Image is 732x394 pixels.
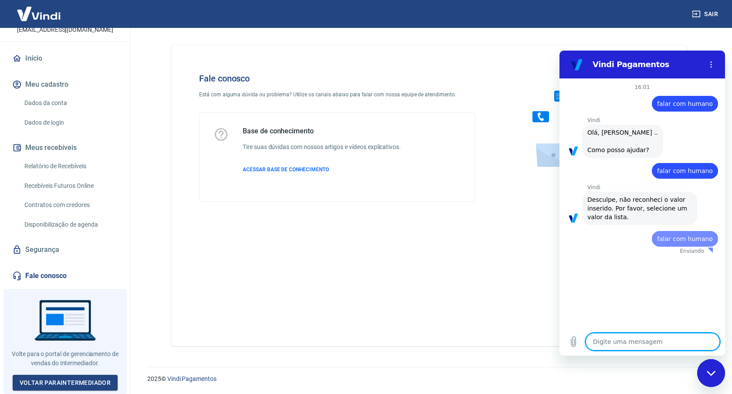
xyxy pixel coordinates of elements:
[243,143,401,152] h6: Tire suas dúvidas com nossos artigos e vídeos explicativos.
[17,25,113,34] p: [EMAIL_ADDRESS][DOMAIN_NAME]
[10,0,67,27] img: Vindi
[10,75,120,94] button: Meu cadastro
[690,6,722,22] button: Sair
[697,359,725,387] iframe: Botão para abrir a janela de mensagens, conversa em andamento
[21,114,120,132] a: Dados de login
[10,240,120,259] a: Segurança
[21,216,120,234] a: Disponibilização de agenda
[21,196,120,214] a: Contratos com credores
[21,94,120,112] a: Dados da conta
[559,51,725,356] iframe: Janela de mensagens
[243,166,329,173] span: ACESSAR BASE DE CONHECIMENTO
[147,374,711,384] p: 2025 ©
[10,138,120,157] button: Meus recebíveis
[21,157,120,175] a: Relatório de Recebíveis
[243,127,401,136] h5: Base de conhecimento
[199,91,475,98] p: Está com alguma dúvida ou problema? Utilize os canais abaixo para falar com nossa equipe de atend...
[167,375,217,382] a: Vindi Pagamentos
[10,266,120,285] a: Fale conosco
[21,177,120,195] a: Recebíveis Futuros Online
[199,73,475,84] h4: Fale conosco
[243,166,401,173] a: ACESSAR BASE DE CONHECIMENTO
[515,59,647,176] img: Fale conosco
[10,49,120,68] a: Início
[13,375,118,391] a: Voltar paraIntermediador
